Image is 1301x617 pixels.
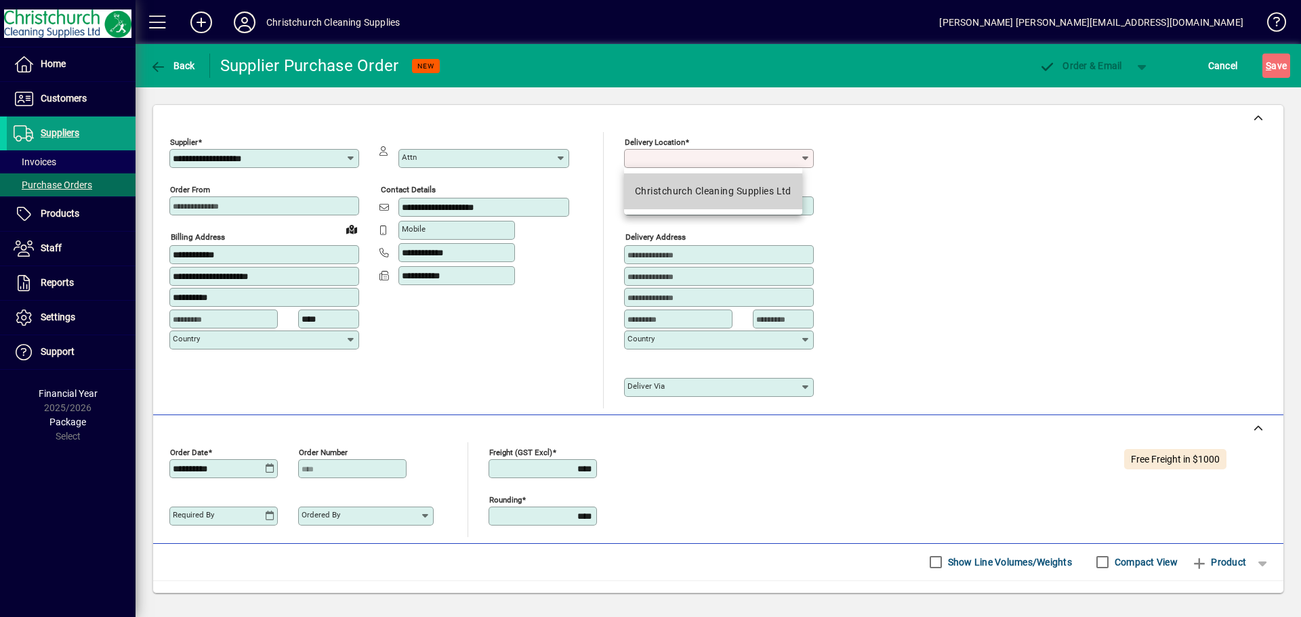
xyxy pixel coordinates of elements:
[1205,54,1241,78] button: Cancel
[402,224,426,234] mat-label: Mobile
[7,82,136,116] a: Customers
[945,555,1072,569] label: Show Line Volumes/Weights
[489,447,552,456] mat-label: Freight (GST excl)
[1033,54,1129,78] button: Order & Email
[41,127,79,138] span: Suppliers
[173,510,214,519] mat-label: Required by
[223,10,266,35] button: Profile
[170,447,208,456] mat-label: Order date
[1262,54,1290,78] button: Save
[1039,60,1122,71] span: Order & Email
[7,232,136,265] a: Staff
[150,60,195,71] span: Back
[1191,551,1246,573] span: Product
[14,156,56,167] span: Invoices
[41,346,75,357] span: Support
[489,494,522,504] mat-label: Rounding
[299,447,348,456] mat-label: Order number
[170,137,198,147] mat-label: Supplier
[170,185,210,194] mat-label: Order from
[1131,454,1220,465] span: Free Freight in $1000
[41,242,62,253] span: Staff
[7,335,136,369] a: Support
[41,277,74,288] span: Reports
[41,312,75,322] span: Settings
[7,47,136,81] a: Home
[1112,555,1178,569] label: Compact View
[7,173,136,196] a: Purchase Orders
[1266,60,1271,71] span: S
[625,137,685,147] mat-label: Delivery Location
[1257,3,1284,47] a: Knowledge Base
[635,184,791,198] div: Christchurch Cleaning Supplies Ltd
[939,12,1243,33] div: [PERSON_NAME] [PERSON_NAME][EMAIL_ADDRESS][DOMAIN_NAME]
[39,388,98,399] span: Financial Year
[624,173,802,209] mat-option: Christchurch Cleaning Supplies Ltd
[627,334,655,343] mat-label: Country
[1184,550,1253,574] button: Product
[7,266,136,300] a: Reports
[7,301,136,335] a: Settings
[417,62,434,70] span: NEW
[41,58,66,69] span: Home
[627,381,665,391] mat-label: Deliver via
[220,55,399,77] div: Supplier Purchase Order
[41,93,87,104] span: Customers
[302,510,340,519] mat-label: Ordered by
[180,10,223,35] button: Add
[266,12,400,33] div: Christchurch Cleaning Supplies
[173,334,200,343] mat-label: Country
[1266,55,1287,77] span: ave
[41,208,79,219] span: Products
[136,54,210,78] app-page-header-button: Back
[341,218,363,240] a: View on map
[1208,55,1238,77] span: Cancel
[14,179,92,190] span: Purchase Orders
[146,54,199,78] button: Back
[7,197,136,231] a: Products
[402,152,417,162] mat-label: Attn
[7,150,136,173] a: Invoices
[49,417,86,427] span: Package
